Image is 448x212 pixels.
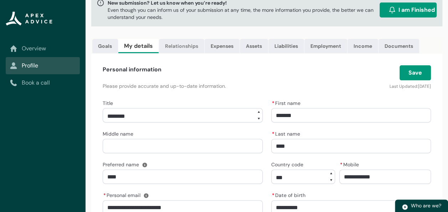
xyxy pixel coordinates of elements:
[272,192,274,198] abbr: required
[108,6,377,21] p: Even though you can inform us of your submission at any time, the more information you provide, t...
[418,84,431,89] lightning-formatted-date-time: [DATE]
[103,65,161,74] h4: Personal information
[272,131,274,137] abbr: required
[390,84,418,89] lightning-formatted-text: Last Updated:
[240,39,268,53] a: Assets
[402,204,408,210] img: play.svg
[400,65,431,80] button: Save
[379,39,419,53] a: Documents
[6,40,80,91] nav: Sub page
[271,98,303,107] label: First name
[205,39,240,53] a: Expenses
[103,82,319,90] p: Please provide accurate and up-to-date information.
[271,161,303,168] span: Country code
[10,61,76,70] a: Profile
[347,39,378,53] a: Income
[103,129,136,137] label: Middle name
[271,190,308,199] label: Date of birth
[268,39,304,53] a: Liabilities
[272,100,274,106] abbr: required
[388,6,396,14] img: alarm.svg
[6,11,52,26] img: Apex Advice Group
[118,39,159,53] a: My details
[103,160,142,168] label: Preferred name
[398,6,435,14] span: I am Finished
[10,79,76,87] a: Book a call
[304,39,347,53] a: Employment
[103,100,113,106] span: Title
[339,160,362,168] label: Mobile
[10,44,76,53] a: Overview
[380,2,437,17] button: I am Finished
[271,129,303,137] label: Last name
[103,192,106,198] abbr: required
[103,190,143,199] label: Personal email
[92,39,118,53] a: Goals
[340,161,343,168] abbr: required
[159,39,204,53] a: Relationships
[411,202,441,209] span: Who are we?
